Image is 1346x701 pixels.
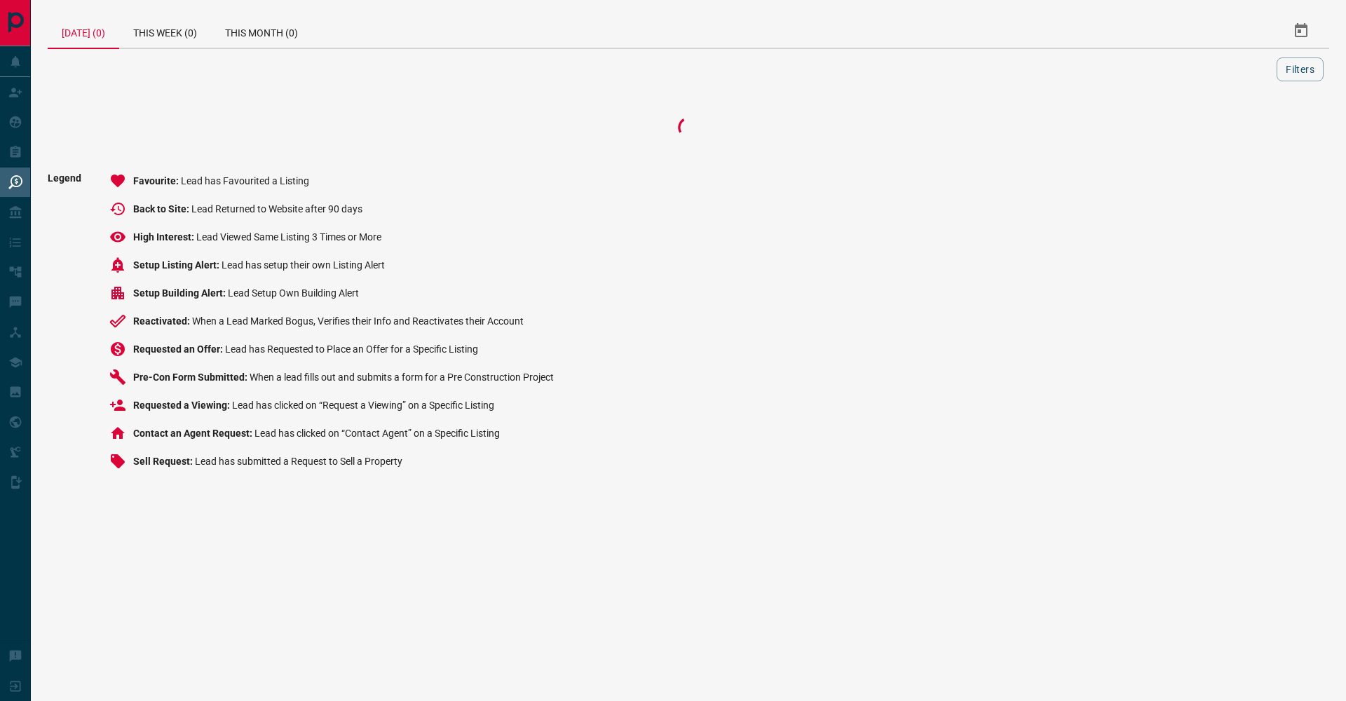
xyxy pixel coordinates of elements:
span: Pre-Con Form Submitted [133,372,250,383]
span: Lead has Favourited a Listing [181,175,309,186]
span: Requested a Viewing [133,400,232,411]
button: Select Date Range [1284,14,1318,48]
span: Setup Listing Alert [133,259,222,271]
div: This Week (0) [119,14,211,48]
span: When a lead fills out and submits a form for a Pre Construction Project [250,372,554,383]
span: Lead Returned to Website after 90 days [191,203,362,215]
span: Lead Setup Own Building Alert [228,287,359,299]
span: Contact an Agent Request [133,428,254,439]
span: Requested an Offer [133,343,225,355]
span: Lead Viewed Same Listing 3 Times or More [196,231,381,243]
span: Lead has clicked on “Contact Agent” on a Specific Listing [254,428,500,439]
span: Legend [48,172,81,481]
span: Lead has submitted a Request to Sell a Property [195,456,402,467]
span: Favourite [133,175,181,186]
span: Lead has setup their own Listing Alert [222,259,385,271]
span: When a Lead Marked Bogus, Verifies their Info and Reactivates their Account [192,315,524,327]
span: Setup Building Alert [133,287,228,299]
button: Filters [1277,57,1324,81]
span: Reactivated [133,315,192,327]
div: [DATE] (0) [48,14,119,49]
span: Lead has Requested to Place an Offer for a Specific Listing [225,343,478,355]
span: Sell Request [133,456,195,467]
div: This Month (0) [211,14,312,48]
div: Loading [618,114,759,142]
span: Lead has clicked on “Request a Viewing” on a Specific Listing [232,400,494,411]
span: High Interest [133,231,196,243]
span: Back to Site [133,203,191,215]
